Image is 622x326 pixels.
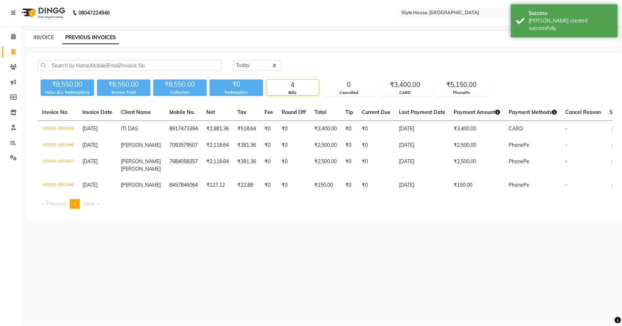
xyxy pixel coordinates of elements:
span: 1 [73,201,76,207]
div: PhonePe [435,90,488,96]
span: Previous [46,201,66,207]
div: ₹8,550.00 [153,79,207,89]
div: Value (Ex. Redemption) [41,89,94,95]
td: V/2025-26/1848 [38,137,78,154]
td: ₹150.00 [449,177,504,193]
span: Client Name [121,109,151,115]
span: [PERSON_NAME] [121,166,161,172]
td: ₹22.88 [233,177,260,193]
span: ITI DAS [121,125,138,132]
span: [DATE] [82,125,98,132]
span: Invoice Date [82,109,112,115]
td: ₹0 [277,154,310,177]
span: PhonePe [509,142,529,148]
td: ₹2,881.36 [202,121,233,138]
td: ₹0 [358,154,395,177]
span: - [565,158,567,165]
span: PhonePe [509,158,529,165]
td: ₹3,400.00 [310,121,341,138]
span: Fee [264,109,273,115]
span: Payment Amount [454,109,500,115]
div: ₹8,550.00 [97,79,150,89]
span: Total [314,109,327,115]
div: Collection [153,89,207,95]
td: ₹2,500.00 [449,137,504,154]
td: ₹0 [260,177,277,193]
td: ₹381.36 [233,154,260,177]
nav: Pagination [38,199,612,209]
span: Tax [237,109,246,115]
td: 7684058357 [165,154,202,177]
span: CARD [509,125,523,132]
div: ₹8,550.00 [41,79,94,89]
span: Tip [345,109,353,115]
td: ₹0 [277,177,310,193]
td: ₹0 [341,154,358,177]
td: ₹0 [358,137,395,154]
td: ₹0 [341,177,358,193]
td: [DATE] [395,121,449,138]
td: ₹0 [260,154,277,177]
div: 0 [323,80,375,90]
td: ₹3,400.00 [449,121,504,138]
td: V/2025-26/1847 [38,154,78,177]
input: Search by Name/Mobile/Email/Invoice No [38,60,222,71]
span: - [565,142,567,148]
span: PhonePe [509,182,529,188]
div: Bills [266,90,319,96]
span: [PERSON_NAME] [121,182,161,188]
div: 4 [266,80,319,90]
td: ₹0 [260,137,277,154]
span: Next [84,201,94,207]
td: 8457846064 [165,177,202,193]
div: Invoice Total [97,89,150,95]
div: CARD [379,90,432,96]
td: ₹0 [341,137,358,154]
div: Success [529,10,612,17]
span: Payment Methods [509,109,557,115]
td: ₹127.12 [202,177,233,193]
td: ₹2,500.00 [449,154,504,177]
span: Current Due [362,109,390,115]
span: - [565,182,567,188]
td: 8917473394 [165,121,202,138]
span: [PERSON_NAME] [121,158,161,165]
td: ₹381.36 [233,137,260,154]
span: [DATE] [82,182,98,188]
span: Last Payment Date [399,109,445,115]
a: PREVIOUS INVOICES [62,31,119,44]
td: [DATE] [395,137,449,154]
td: ₹2,118.64 [202,154,233,177]
a: INVOICE [34,34,54,41]
div: Redemption [210,89,263,95]
span: Net [206,109,215,115]
td: ₹518.64 [233,121,260,138]
span: Invoice No. [42,109,68,115]
span: [PERSON_NAME] [121,142,161,148]
td: [DATE] [395,177,449,193]
span: [DATE] [82,158,98,165]
div: ₹5,150.00 [435,80,488,90]
td: ₹0 [260,121,277,138]
img: logo [18,3,67,23]
div: ₹3,400.00 [379,80,432,90]
td: ₹2,500.00 [310,154,341,177]
td: [DATE] [395,154,449,177]
td: V/2025-26/1846 [38,177,78,193]
td: V/2025-26/1849 [38,121,78,138]
td: 7093579507 [165,137,202,154]
td: ₹0 [277,137,310,154]
span: Round Off [282,109,306,115]
td: ₹2,118.64 [202,137,233,154]
td: ₹0 [341,121,358,138]
div: Cancelled [323,90,375,96]
span: [DATE] [82,142,98,148]
td: ₹0 [277,121,310,138]
div: ₹0 [210,79,263,89]
span: Mobile No. [169,109,195,115]
td: ₹150.00 [310,177,341,193]
td: ₹0 [358,121,395,138]
td: ₹2,500.00 [310,137,341,154]
b: 08047224946 [78,3,110,23]
td: ₹0 [358,177,395,193]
